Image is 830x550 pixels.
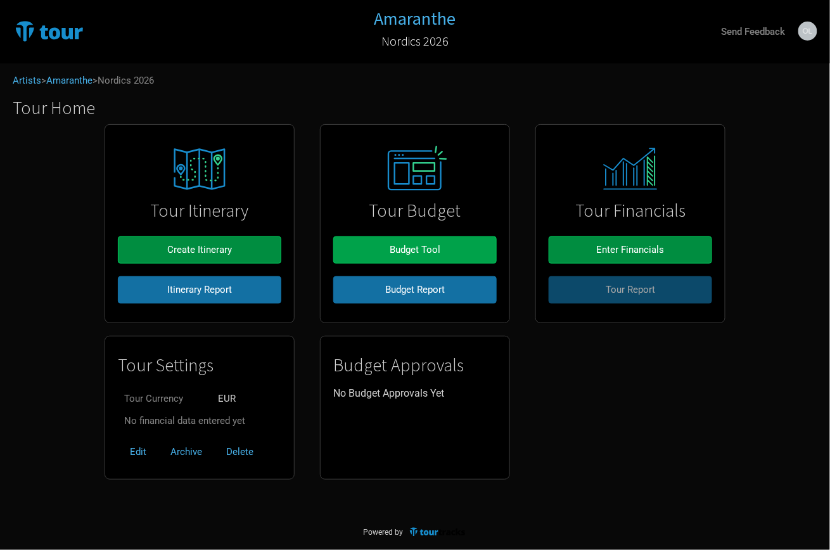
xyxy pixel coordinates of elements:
span: Itinerary Report [167,284,232,295]
span: > [41,76,93,86]
td: No financial data entered yet [118,410,252,432]
span: Budget Report [385,284,445,295]
a: Budget Tool [333,230,497,270]
h1: Tour Settings [118,355,281,375]
td: EUR [212,388,252,410]
a: Tour Report [549,270,712,310]
a: Budget Report [333,270,497,310]
button: Enter Financials [549,236,712,264]
button: Archive [158,438,214,466]
span: Tour Report [606,284,655,295]
h2: Nordics 2026 [381,34,449,48]
span: Budget Tool [390,244,440,255]
a: Edit [118,446,158,457]
a: Amaranthe [374,9,456,29]
p: No Budget Approvals Yet [333,388,497,399]
a: Enter Financials [549,230,712,270]
img: tourtracks_14_icons_monitor.svg [596,148,664,190]
h1: Amaranthe [374,7,456,30]
button: Edit [118,438,158,466]
span: Powered by [364,528,404,537]
a: Artists [13,75,41,86]
h1: Tour Itinerary [118,201,281,221]
a: Itinerary Report [118,270,281,310]
button: Budget Tool [333,236,497,264]
h1: Tour Home [13,98,830,118]
h1: Budget Approvals [333,355,497,375]
h1: Tour Financials [549,201,712,221]
img: tourtracks_icons_FA_06_icons_itinerary.svg [152,139,247,199]
button: Create Itinerary [118,236,281,264]
span: Create Itinerary [167,244,232,255]
a: Create Itinerary [118,230,281,270]
a: Nordics 2026 [381,28,449,54]
img: TourTracks [13,18,150,44]
h1: Tour Budget [333,201,497,221]
img: TourTracks [409,527,467,537]
span: Enter Financials [597,244,665,255]
td: Tour Currency [118,388,212,410]
button: Tour Report [549,276,712,304]
button: Delete [214,438,265,466]
a: Amaranthe [46,75,93,86]
button: Budget Report [333,276,497,304]
span: > Nordics 2026 [93,76,154,86]
strong: Send Feedback [722,26,786,37]
img: tourtracks_02_icon_presets.svg [373,143,457,196]
img: Jan-Ole [798,22,817,41]
button: Itinerary Report [118,276,281,304]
